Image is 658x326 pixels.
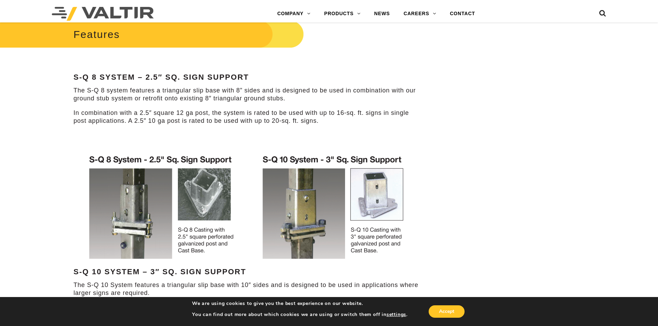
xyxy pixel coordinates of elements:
[74,109,420,125] p: In combination with a 2.5″ square 12 ga post, the system is rated to be used with up to 16-sq. ft...
[317,7,368,21] a: PRODUCTS
[52,7,154,21] img: Valtir
[429,305,465,318] button: Accept
[74,148,420,276] strong: S-Q 10 System – 3″ Sq. Sign Support
[367,7,397,21] a: NEWS
[387,312,406,318] button: settings
[192,312,408,318] p: You can find out more about which cookies we are using or switch them off in .
[74,281,420,297] p: The S-Q 10 System features a triangular slip base with 10″ sides and is designed to be used in ap...
[74,87,420,103] p: The S-Q 8 system features a triangular slip base with 8” sides and is designed to be used in comb...
[74,73,249,81] strong: S-Q 8 System – 2.5″ Sq. Sign Support
[443,7,482,21] a: CONTACT
[397,7,443,21] a: CAREERS
[192,300,408,307] p: We are using cookies to give you the best experience on our website.
[270,7,317,21] a: COMPANY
